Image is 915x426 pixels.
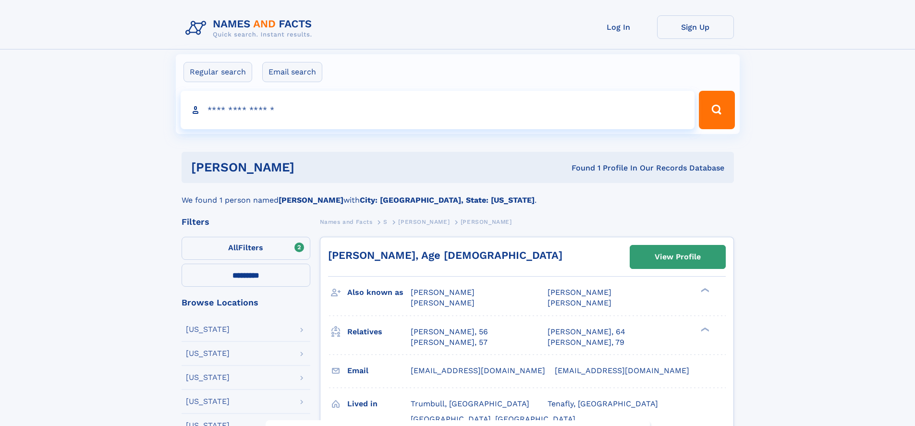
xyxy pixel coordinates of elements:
h3: Email [347,363,411,379]
a: [PERSON_NAME], 57 [411,337,488,348]
label: Regular search [183,62,252,82]
span: S [383,219,388,225]
h3: Also known as [347,284,411,301]
img: Logo Names and Facts [182,15,320,41]
a: [PERSON_NAME], Age [DEMOGRAPHIC_DATA] [328,249,562,261]
span: All [228,243,238,252]
a: [PERSON_NAME], 64 [548,327,625,337]
label: Email search [262,62,322,82]
a: [PERSON_NAME] [398,216,450,228]
a: [PERSON_NAME], 56 [411,327,488,337]
div: [US_STATE] [186,398,230,405]
span: Trumbull, [GEOGRAPHIC_DATA] [411,399,529,408]
span: [PERSON_NAME] [398,219,450,225]
span: [EMAIL_ADDRESS][DOMAIN_NAME] [555,366,689,375]
h3: Lived in [347,396,411,412]
h1: [PERSON_NAME] [191,161,433,173]
span: [PERSON_NAME] [411,288,475,297]
div: [US_STATE] [186,374,230,381]
div: Filters [182,218,310,226]
a: View Profile [630,245,725,268]
span: [EMAIL_ADDRESS][DOMAIN_NAME] [411,366,545,375]
div: View Profile [655,246,701,268]
span: [PERSON_NAME] [548,288,611,297]
a: Sign Up [657,15,734,39]
span: [PERSON_NAME] [411,298,475,307]
a: Log In [580,15,657,39]
a: [PERSON_NAME], 79 [548,337,624,348]
div: Found 1 Profile In Our Records Database [433,163,724,173]
div: ❯ [698,326,710,332]
input: search input [181,91,695,129]
h3: Relatives [347,324,411,340]
span: [PERSON_NAME] [548,298,611,307]
b: [PERSON_NAME] [279,195,343,205]
div: We found 1 person named with . [182,183,734,206]
span: [PERSON_NAME] [461,219,512,225]
a: S [383,216,388,228]
div: [US_STATE] [186,326,230,333]
button: Search Button [699,91,734,129]
div: ❯ [698,287,710,293]
span: Tenafly, [GEOGRAPHIC_DATA] [548,399,658,408]
b: City: [GEOGRAPHIC_DATA], State: [US_STATE] [360,195,535,205]
label: Filters [182,237,310,260]
div: Browse Locations [182,298,310,307]
div: [US_STATE] [186,350,230,357]
span: [GEOGRAPHIC_DATA], [GEOGRAPHIC_DATA] [411,414,575,424]
a: Names and Facts [320,216,373,228]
